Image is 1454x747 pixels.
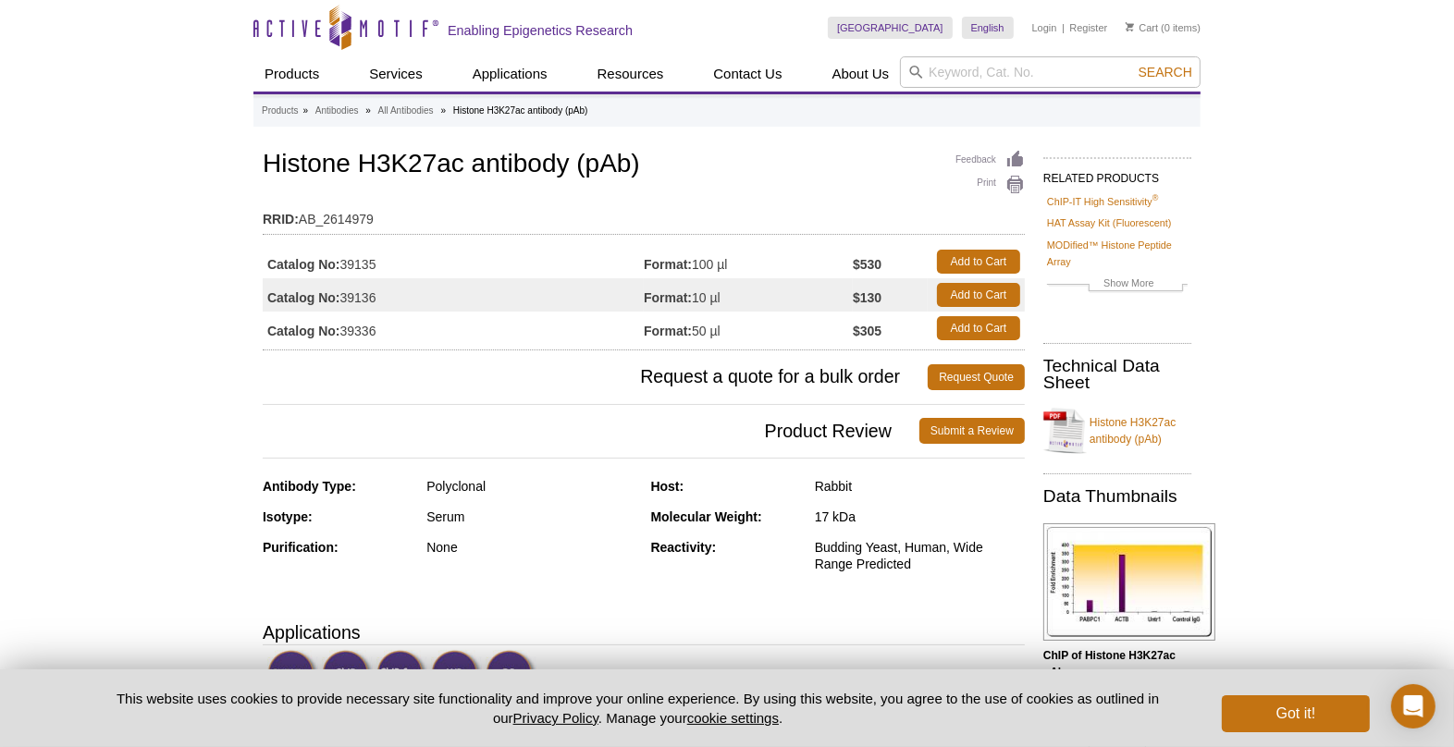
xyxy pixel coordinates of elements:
[644,278,853,312] td: 10 µl
[1043,488,1191,505] h2: Data Thumbnails
[263,278,644,312] td: 39136
[263,479,356,494] strong: Antibody Type:
[937,250,1020,274] a: Add to Cart
[267,289,340,306] strong: Catalog No:
[253,56,330,92] a: Products
[828,17,953,39] a: [GEOGRAPHIC_DATA]
[853,289,881,306] strong: $130
[815,508,1025,525] div: 17 kDa
[928,364,1025,390] a: Request Quote
[263,418,919,444] span: Product Review
[1126,17,1201,39] li: (0 items)
[263,364,928,390] span: Request a quote for a bulk order
[263,200,1025,229] td: AB_2614979
[1047,237,1188,270] a: MODified™ Histone Peptide Array
[1043,157,1191,190] h2: RELATED PRODUCTS
[815,478,1025,495] div: Rabbit
[267,323,340,339] strong: Catalog No:
[1069,21,1107,34] a: Register
[426,478,636,495] div: Polyclonal
[267,650,318,701] img: CUT&Tag Validated
[644,323,692,339] strong: Format:
[821,56,901,92] a: About Us
[1126,22,1134,31] img: Your Cart
[431,650,482,701] img: Western Blot Validated
[263,312,644,345] td: 39336
[453,105,588,116] li: Histone H3K27ac antibody (pAb)
[644,256,692,273] strong: Format:
[513,710,598,726] a: Privacy Policy
[955,175,1025,195] a: Print
[263,540,339,555] strong: Purification:
[937,316,1020,340] a: Add to Cart
[919,418,1025,444] a: Submit a Review
[262,103,298,119] a: Products
[267,256,340,273] strong: Catalog No:
[644,289,692,306] strong: Format:
[1043,523,1215,641] img: Histone H3K27ac antibody (pAb) tested by ChIP.
[84,689,1191,728] p: This website uses cookies to provide necessary site functionality and improve your online experie...
[1043,403,1191,459] a: Histone H3K27ac antibody (pAb)
[1391,684,1436,729] div: Open Intercom Messenger
[651,540,717,555] strong: Reactivity:
[426,508,636,525] div: Serum
[1047,214,1172,231] a: HAT Assay Kit (Fluorescent)
[1126,21,1158,34] a: Cart
[937,283,1020,307] a: Add to Cart
[1222,695,1370,732] button: Got it!
[644,245,853,278] td: 100 µl
[378,103,434,119] a: All Antibodies
[1139,65,1192,80] span: Search
[322,650,373,701] img: ChIP Validated
[263,245,644,278] td: 39135
[263,150,1025,181] h1: Histone H3K27ac antibody (pAb)
[1133,64,1198,80] button: Search
[376,650,427,701] img: ChIP-Seq Validated
[1047,193,1158,210] a: ChIP-IT High Sensitivity®
[440,105,446,116] li: »
[365,105,371,116] li: »
[263,211,299,227] strong: RRID:
[815,539,1025,572] div: Budding Yeast, Human, Wide Range Predicted
[853,256,881,273] strong: $530
[315,103,359,119] a: Antibodies
[1043,647,1191,714] p: (Click image to enlarge and see details.)
[644,312,853,345] td: 50 µl
[462,56,559,92] a: Applications
[900,56,1201,88] input: Keyword, Cat. No.
[1043,649,1176,679] b: ChIP of Histone H3K27ac pAb.
[1062,17,1065,39] li: |
[358,56,434,92] a: Services
[426,539,636,556] div: None
[651,479,684,494] strong: Host:
[586,56,675,92] a: Resources
[1152,193,1159,202] sup: ®
[955,150,1025,170] a: Feedback
[962,17,1014,39] a: English
[687,710,779,726] button: cookie settings
[651,509,762,524] strong: Molecular Weight:
[1032,21,1057,34] a: Login
[263,509,313,524] strong: Isotype:
[1043,358,1191,391] h2: Technical Data Sheet
[853,323,881,339] strong: $305
[486,650,536,701] img: Dot Blot Validated
[302,105,308,116] li: »
[448,22,633,39] h2: Enabling Epigenetics Research
[1047,275,1188,296] a: Show More
[702,56,793,92] a: Contact Us
[263,618,1025,646] h3: Applications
